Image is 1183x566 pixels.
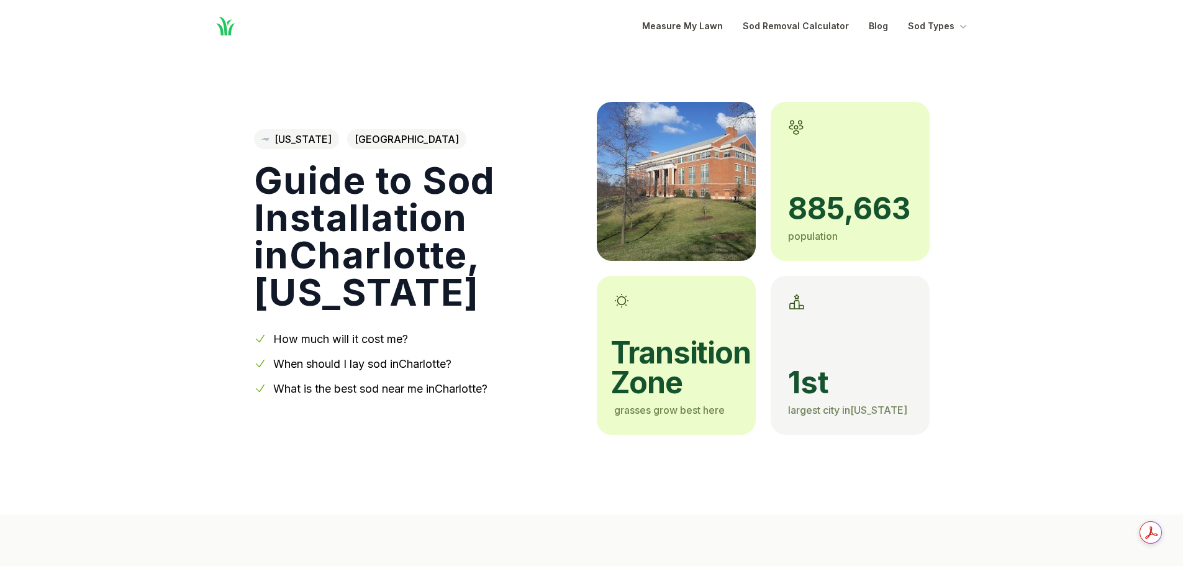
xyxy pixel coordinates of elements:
span: grasses grow best here [614,404,725,416]
span: 1st [788,368,912,398]
a: Sod Removal Calculator [743,19,849,34]
img: North Carolina state outline [261,138,270,141]
a: Measure My Lawn [642,19,723,34]
img: A picture of Charlotte [597,102,756,261]
span: population [788,230,838,242]
span: largest city in [US_STATE] [788,404,907,416]
span: [GEOGRAPHIC_DATA] [347,129,466,149]
a: Blog [869,19,888,34]
span: 885,663 [788,194,912,224]
button: Sod Types [908,19,969,34]
a: How much will it cost me? [273,332,408,345]
a: What is the best sod near me inCharlotte? [273,382,487,395]
a: [US_STATE] [254,129,339,149]
span: transition zone [610,338,738,398]
h1: Guide to Sod Installation in Charlotte , [US_STATE] [254,162,577,311]
a: When should I lay sod inCharlotte? [273,357,451,370]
